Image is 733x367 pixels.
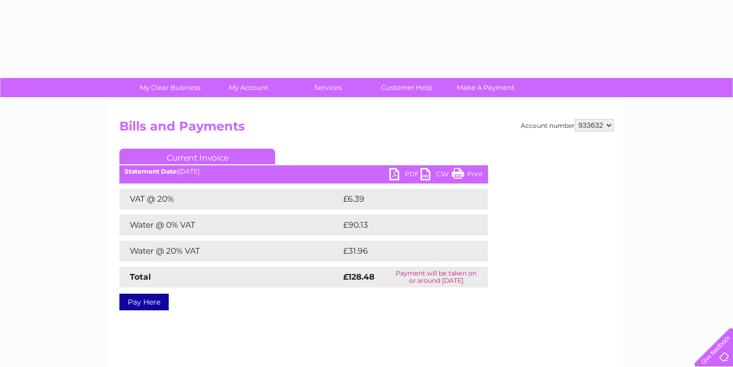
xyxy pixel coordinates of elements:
div: [DATE] [119,168,488,175]
a: Services [285,78,371,97]
td: Payment will be taken on or around [DATE] [384,267,488,287]
td: £90.13 [341,215,466,235]
b: Statement Date: [125,167,178,175]
a: Make A Payment [443,78,528,97]
strong: Total [130,272,151,282]
a: PDF [389,168,420,183]
h2: Bills and Payments [119,119,614,139]
div: Account number [521,119,614,132]
a: My Account [206,78,292,97]
td: Water @ 20% VAT [119,241,341,261]
td: £31.96 [341,241,466,261]
td: £6.39 [341,189,464,209]
a: CSV [420,168,452,183]
a: Print [452,168,483,183]
td: Water @ 0% VAT [119,215,341,235]
strong: £128.48 [343,272,374,282]
td: VAT @ 20% [119,189,341,209]
a: Customer Help [364,78,450,97]
a: Current Invoice [119,149,275,164]
a: My Clear Business [127,78,213,97]
a: Pay Here [119,294,169,310]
